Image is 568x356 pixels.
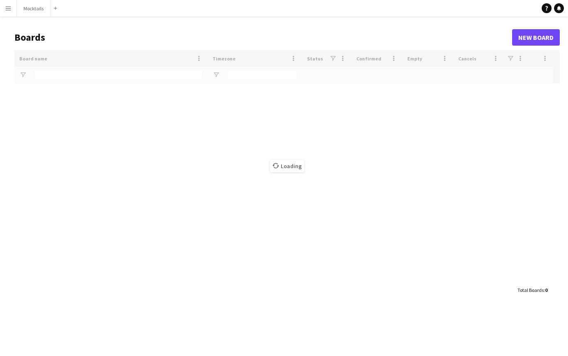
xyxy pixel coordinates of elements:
[517,282,547,298] div: :
[17,0,51,16] button: Mocktails
[517,287,544,293] span: Total Boards
[270,160,304,172] span: Loading
[545,287,547,293] span: 0
[512,29,560,46] a: New Board
[14,31,512,44] h1: Boards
